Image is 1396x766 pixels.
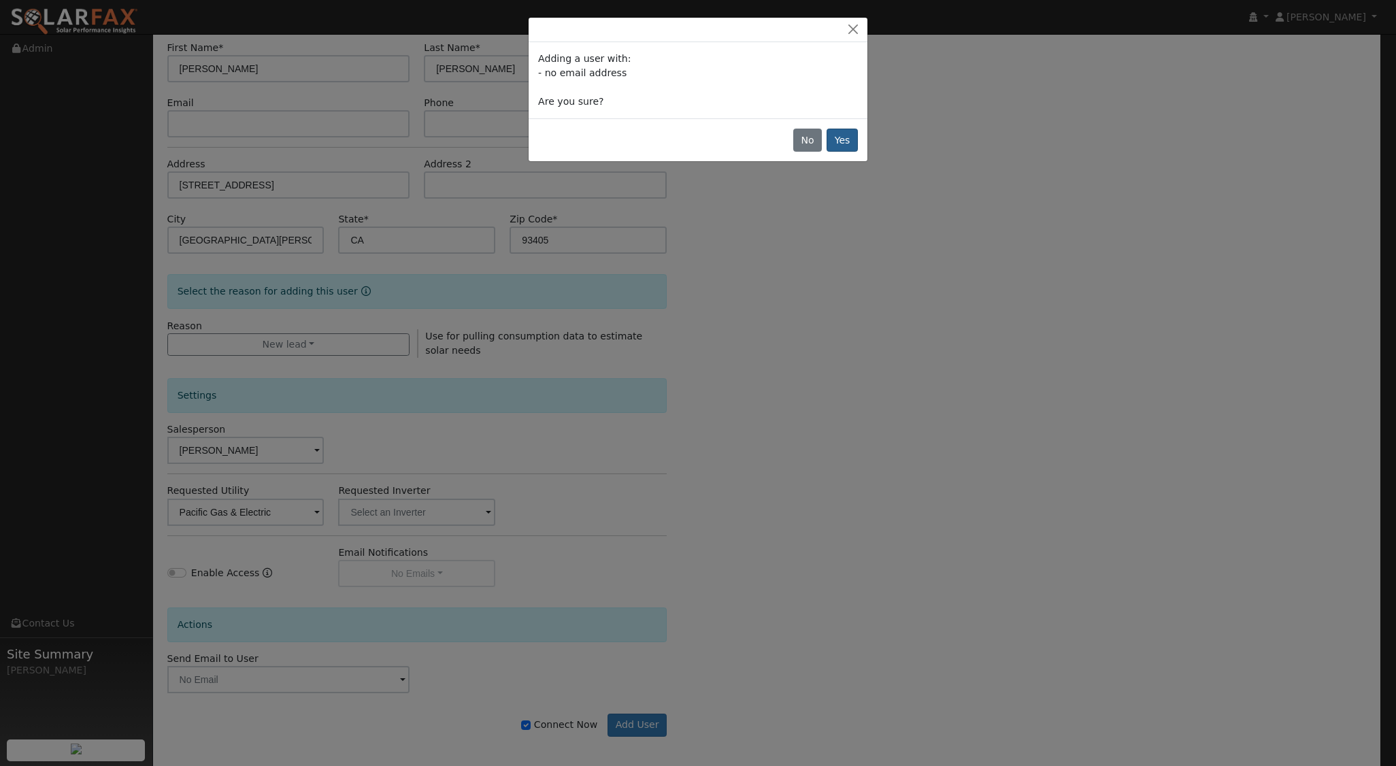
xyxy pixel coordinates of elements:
[844,22,863,37] button: Close
[538,53,631,64] span: Adding a user with:
[538,67,627,78] span: - no email address
[538,96,603,107] span: Are you sure?
[827,129,858,152] button: Yes
[793,129,822,152] button: No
